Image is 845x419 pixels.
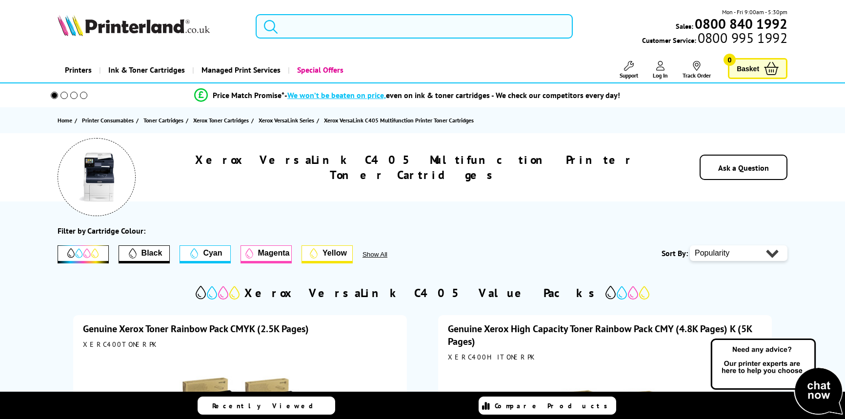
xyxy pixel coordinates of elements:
[722,7,787,17] span: Mon - Fri 9:00am - 5:30pm
[143,115,183,125] span: Toner Cartridges
[58,15,210,36] img: Printerland Logo
[258,249,290,258] span: Magenta
[718,163,769,173] a: Ask a Question
[495,401,613,410] span: Compare Products
[288,58,351,82] a: Special Offers
[448,353,762,361] div: XERC400HITONERPK
[693,19,787,28] a: 0800 840 1992
[259,115,314,125] span: Xerox VersaLink Series
[141,249,162,258] span: Black
[676,21,693,31] span: Sales:
[212,401,323,410] span: Recently Viewed
[259,115,317,125] a: Xerox VersaLink Series
[642,33,787,45] span: Customer Service:
[737,62,759,75] span: Basket
[83,322,309,335] a: Genuine Xerox Toner Rainbow Pack CMYK (2.5K Pages)
[203,249,222,258] span: Cyan
[284,90,620,100] div: - even on ink & toner cartridges - We check our competitors every day!
[479,397,616,415] a: Compare Products
[193,115,251,125] a: Xerox Toner Cartridges
[241,245,292,263] button: Magenta
[724,54,736,66] span: 0
[620,72,638,79] span: Support
[198,397,335,415] a: Recently Viewed
[696,33,787,42] span: 0800 995 1992
[683,61,711,79] a: Track Order
[322,249,347,258] span: Yellow
[324,117,474,124] span: Xerox VersaLink C405 Multifunction Printer Toner Cartridges
[708,337,845,417] img: Open Live Chat window
[58,115,75,125] a: Home
[653,72,668,79] span: Log In
[108,58,185,82] span: Ink & Toner Cartridges
[695,15,787,33] b: 0800 840 1992
[82,115,136,125] a: Printer Consumables
[165,152,663,182] h1: Xerox VersaLink C405 Multifunction Printer Toner Cartridges
[72,153,121,201] img: Xerox VersaLink C405 Multifunction Printer Toner Cartridges
[302,245,353,263] button: Yellow
[58,58,99,82] a: Printers
[37,87,777,104] li: modal_Promise
[193,115,249,125] span: Xerox Toner Cartridges
[180,245,231,263] button: Cyan
[653,61,668,79] a: Log In
[58,15,243,38] a: Printerland Logo
[620,61,638,79] a: Support
[58,226,145,236] div: Filter by Cartridge Colour:
[362,251,414,258] button: Show All
[83,340,397,349] div: XERC400TONERPK
[662,248,688,258] span: Sort By:
[143,115,186,125] a: Toner Cartridges
[82,115,134,125] span: Printer Consumables
[119,245,170,263] button: Filter by Black
[244,285,601,300] h2: Xerox VersaLink C405 Value Packs
[728,58,787,79] a: Basket 0
[448,322,752,348] a: Genuine Xerox High Capacity Toner Rainbow Pack CMY (4.8K Pages) K (5K Pages)
[99,58,192,82] a: Ink & Toner Cartridges
[213,90,284,100] span: Price Match Promise*
[287,90,386,100] span: We won’t be beaten on price,
[192,58,288,82] a: Managed Print Services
